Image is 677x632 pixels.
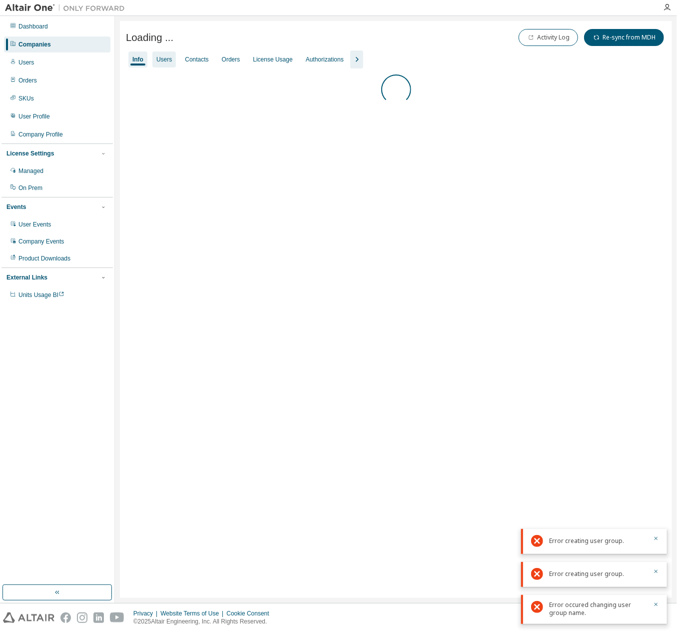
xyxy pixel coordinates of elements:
div: Contacts [185,55,208,63]
div: Dashboard [18,22,48,30]
div: License Usage [253,55,292,63]
img: altair_logo.svg [3,612,54,623]
div: Error occured changing user group name. [549,601,647,617]
img: Altair One [5,3,130,13]
p: © 2025 Altair Engineering, Inc. All Rights Reserved. [133,617,275,626]
div: External Links [6,273,47,281]
div: SKUs [18,94,34,102]
div: Orders [222,55,240,63]
div: Info [132,55,143,63]
span: Loading ... [126,32,173,43]
div: Authorizations [306,55,344,63]
div: Product Downloads [18,254,70,262]
span: Units Usage BI [18,291,64,298]
div: Users [18,58,34,66]
div: Company Profile [18,130,63,138]
div: Error creating user group. [549,568,647,580]
img: facebook.svg [60,612,71,623]
div: Companies [18,40,51,48]
div: User Events [18,220,51,228]
div: Error creating user group. [549,535,647,547]
img: instagram.svg [77,612,87,623]
button: Activity Log [519,29,578,46]
div: Cookie Consent [226,609,275,617]
div: Website Terms of Use [160,609,226,617]
img: linkedin.svg [93,612,104,623]
button: Re-sync from MDH [584,29,664,46]
div: Users [156,55,172,63]
div: License Settings [6,149,54,157]
div: Company Events [18,237,64,245]
div: Managed [18,167,43,175]
img: youtube.svg [110,612,124,623]
div: User Profile [18,112,50,120]
div: Orders [18,76,37,84]
div: On Prem [18,184,42,192]
div: Privacy [133,609,160,617]
div: Events [6,203,26,211]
